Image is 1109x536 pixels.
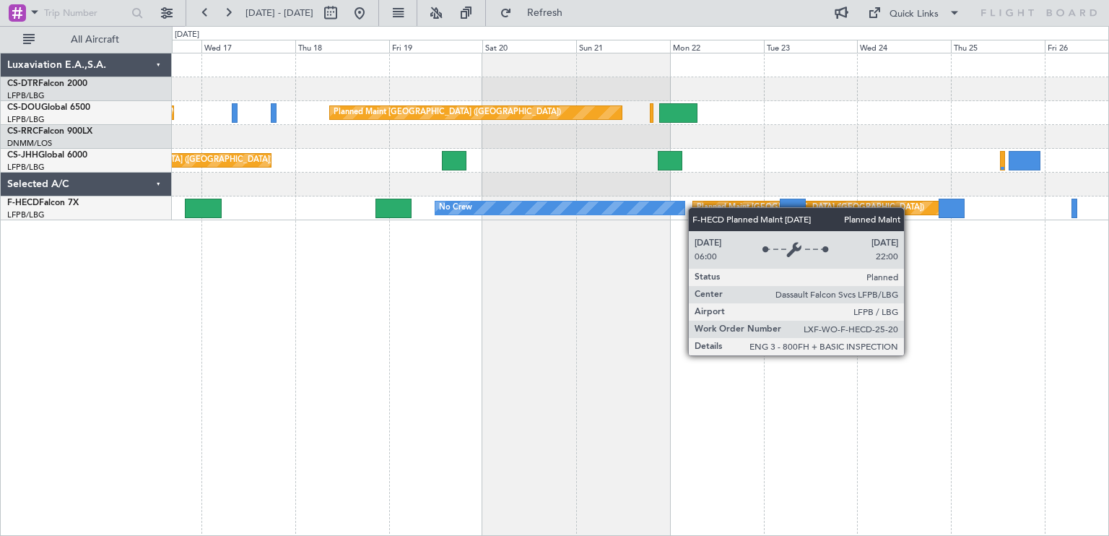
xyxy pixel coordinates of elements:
[7,209,45,220] a: LFPB/LBG
[7,114,45,125] a: LFPB/LBG
[7,199,39,207] span: F-HECD
[38,35,152,45] span: All Aircraft
[861,1,967,25] button: Quick Links
[245,7,313,20] span: [DATE] - [DATE]
[857,40,951,53] div: Wed 24
[7,90,45,101] a: LFPB/LBG
[389,40,483,53] div: Fri 19
[7,138,52,149] a: DNMM/LOS
[7,79,38,88] span: CS-DTR
[515,8,575,18] span: Refresh
[7,162,45,173] a: LFPB/LBG
[175,29,199,41] div: [DATE]
[7,79,87,88] a: CS-DTRFalcon 2000
[334,102,561,124] div: Planned Maint [GEOGRAPHIC_DATA] ([GEOGRAPHIC_DATA])
[7,151,38,160] span: CS-JHH
[764,40,858,53] div: Tue 23
[7,103,41,112] span: CS-DOU
[7,127,92,136] a: CS-RRCFalcon 900LX
[482,40,576,53] div: Sat 20
[493,1,580,25] button: Refresh
[16,28,157,51] button: All Aircraft
[295,40,389,53] div: Thu 18
[7,127,38,136] span: CS-RRC
[951,40,1045,53] div: Thu 25
[439,197,472,219] div: No Crew
[576,40,670,53] div: Sun 21
[7,151,87,160] a: CS-JHHGlobal 6000
[697,197,924,219] div: Planned Maint [GEOGRAPHIC_DATA] ([GEOGRAPHIC_DATA])
[670,40,764,53] div: Mon 22
[7,199,79,207] a: F-HECDFalcon 7X
[890,7,939,22] div: Quick Links
[44,2,127,24] input: Trip Number
[201,40,295,53] div: Wed 17
[7,103,90,112] a: CS-DOUGlobal 6500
